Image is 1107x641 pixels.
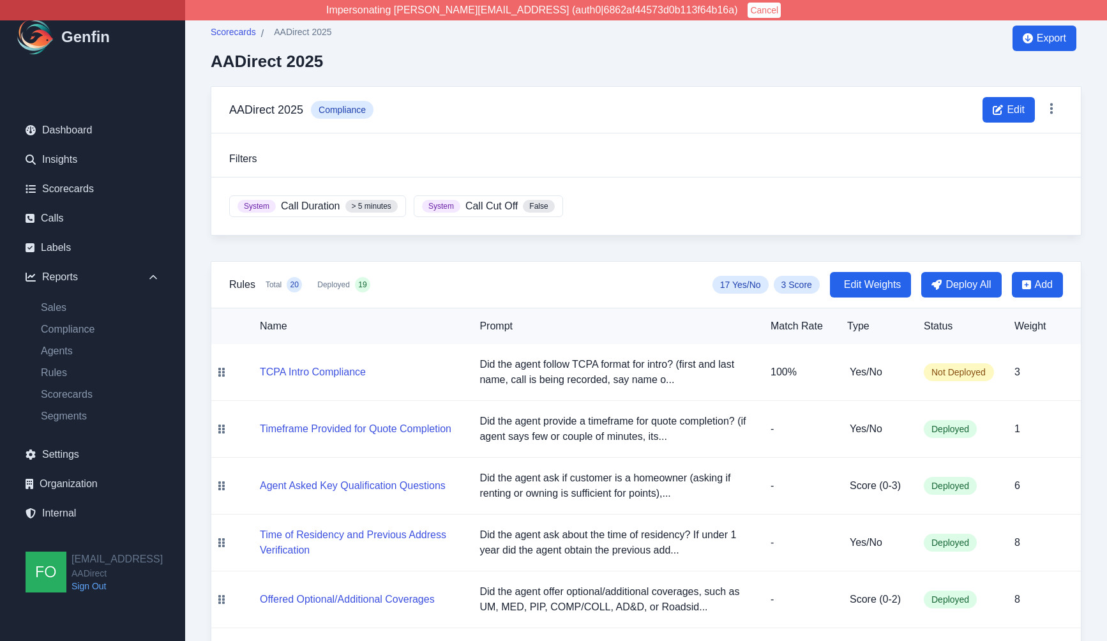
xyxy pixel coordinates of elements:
[479,357,750,388] p: Did the agent follow TCPA format for intro? (first and last name, call is being recorded, say nam...
[837,308,914,344] th: Type
[983,97,1035,123] button: Edit
[229,151,1063,167] h3: Filters
[771,592,827,607] p: -
[229,101,303,119] h3: AADirect 2025
[317,280,350,290] span: Deployed
[15,442,170,467] a: Settings
[15,176,170,202] a: Scorecards
[260,545,459,555] a: Time of Residency and Previous Address Verification
[260,594,435,605] a: Offered Optional/Additional Coverages
[422,200,460,213] span: System
[1014,537,1020,548] span: 8
[1037,31,1066,46] span: Export
[760,308,837,344] th: Match Rate
[924,420,977,438] span: Deployed
[771,365,827,380] p: 100%
[479,414,750,444] p: Did the agent provide a timeframe for quote completion? (if agent says few or couple of minutes, ...
[232,308,469,344] th: Name
[260,421,451,437] button: Timeframe Provided for Quote Completion
[211,26,256,38] span: Scorecards
[260,478,446,494] button: Agent Asked Key Qualification Questions
[877,480,901,491] span: ( 0 - 3 )
[748,3,781,18] button: Cancel
[774,276,820,294] span: 3 Score
[1007,102,1025,117] span: Edit
[1004,308,1081,344] th: Weight
[260,592,435,607] button: Offered Optional/Additional Coverages
[15,501,170,526] a: Internal
[1012,272,1063,298] button: Add
[260,423,451,434] a: Timeframe Provided for Quote Completion
[31,322,170,337] a: Compliance
[211,26,256,41] a: Scorecards
[945,277,991,292] span: Deploy All
[15,206,170,231] a: Calls
[712,276,769,294] span: 17 Yes/No
[479,584,750,615] p: Did the agent offer optional/additional coverages, such as UM, MED, PIP, COMP/COLL, AD&D, or Road...
[237,200,276,213] span: System
[850,592,903,607] h5: Score
[266,280,282,290] span: Total
[844,277,901,292] span: Edit Weights
[311,101,373,119] span: Compliance
[924,534,977,552] span: Deployed
[31,387,170,402] a: Scorecards
[31,343,170,359] a: Agents
[1014,423,1020,434] span: 1
[290,280,299,290] span: 20
[850,535,903,550] h5: Yes/No
[1014,594,1020,605] span: 8
[1013,26,1076,51] button: Export
[1035,277,1053,292] span: Add
[924,591,977,608] span: Deployed
[345,200,398,213] span: > 5 minutes
[914,308,1004,344] th: Status
[72,552,163,567] h2: [EMAIL_ADDRESS]
[479,527,750,558] p: Did the agent ask about the time of residency? If under 1 year did the agent obtain the previous ...
[61,27,110,47] h1: Genfin
[850,421,903,437] h5: Yes/No
[260,365,366,380] button: TCPA Intro Compliance
[274,26,331,38] span: AADirect 2025
[771,478,827,494] p: -
[465,199,518,214] span: Call Cut Off
[72,580,163,592] a: Sign Out
[924,363,994,381] span: Not Deployed
[771,421,827,437] p: -
[211,52,332,71] h2: AADirect 2025
[31,409,170,424] a: Segments
[15,235,170,260] a: Labels
[877,594,901,605] span: ( 0 - 2 )
[26,552,66,592] img: founders@genfin.ai
[15,117,170,143] a: Dashboard
[1014,480,1020,491] span: 6
[523,200,554,213] span: False
[31,300,170,315] a: Sales
[358,280,366,290] span: 19
[15,264,170,290] div: Reports
[260,527,459,558] button: Time of Residency and Previous Address Verification
[281,199,340,214] span: Call Duration
[850,365,903,380] h5: Yes/No
[261,26,264,41] span: /
[260,480,446,491] a: Agent Asked Key Qualification Questions
[830,272,912,298] button: Edit Weights
[469,308,760,344] th: Prompt
[31,365,170,381] a: Rules
[921,272,1001,298] button: Deploy All
[850,478,903,494] h5: Score
[924,477,977,495] span: Deployed
[72,567,163,580] span: AADirect
[1014,366,1020,377] span: 3
[479,471,750,501] p: Did the agent ask if customer is a homeowner (asking if renting or owning is sufficient for point...
[15,147,170,172] a: Insights
[229,277,255,292] h3: Rules
[771,535,827,550] p: -
[15,17,56,57] img: Logo
[15,471,170,497] a: Organization
[260,366,366,377] a: TCPA Intro Compliance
